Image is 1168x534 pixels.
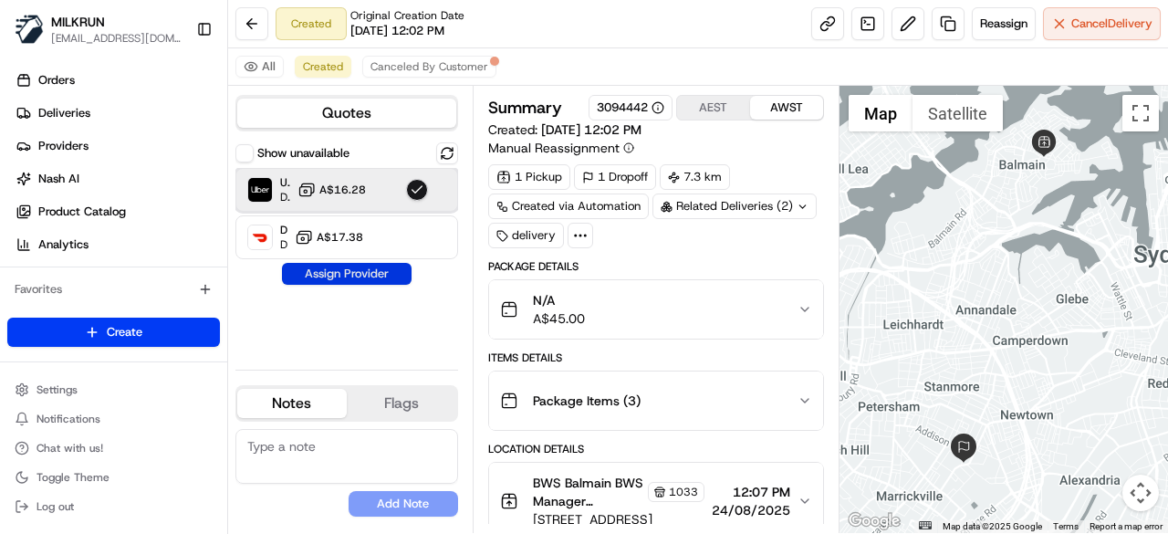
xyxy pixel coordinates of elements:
[488,164,570,190] div: 1 Pickup
[712,483,790,501] span: 12:07 PM
[912,95,1003,131] button: Show satellite imagery
[488,259,824,274] div: Package Details
[237,99,456,128] button: Quotes
[489,280,823,339] button: N/AA$45.00
[319,183,366,197] span: A$16.28
[660,164,730,190] div: 7.3 km
[38,138,89,154] span: Providers
[38,72,75,89] span: Orders
[257,145,349,162] label: Show unavailable
[541,121,641,138] span: [DATE] 12:02 PM
[280,237,287,252] span: Dropoff ETA 1 hour
[677,96,750,120] button: AEST
[38,171,79,187] span: Nash AI
[295,56,351,78] button: Created
[1122,95,1159,131] button: Toggle fullscreen view
[750,96,823,120] button: AWST
[237,389,347,418] button: Notes
[1053,521,1079,531] a: Terms (opens in new tab)
[7,164,227,194] a: Nash AI
[533,510,704,529] span: [STREET_ADDRESS]
[7,275,220,304] div: Favorites
[7,494,220,519] button: Log out
[669,485,698,499] span: 1033
[36,499,74,514] span: Log out
[51,13,105,31] button: MILKRUN
[844,509,904,533] img: Google
[1071,16,1152,32] span: Cancel Delivery
[7,230,227,259] a: Analytics
[533,309,585,328] span: A$45.00
[317,230,363,245] span: A$17.38
[7,99,227,128] a: Deliveries
[280,190,290,204] span: Dropoff ETA 48 minutes
[1090,521,1163,531] a: Report a map error
[7,435,220,461] button: Chat with us!
[980,16,1027,32] span: Reassign
[652,194,817,219] div: Related Deliveries (2)
[7,131,227,161] a: Providers
[488,139,634,157] button: Manual Reassignment
[107,324,142,340] span: Create
[533,291,585,309] span: N/A
[919,521,932,529] button: Keyboard shortcuts
[235,56,284,78] button: All
[488,120,641,139] span: Created:
[844,509,904,533] a: Open this area in Google Maps (opens a new window)
[303,59,343,74] span: Created
[7,377,220,403] button: Settings
[1043,7,1161,40] button: CancelDelivery
[38,204,126,220] span: Product Catalog
[488,351,824,365] div: Items Details
[7,66,227,95] a: Orders
[7,318,220,347] button: Create
[350,23,444,39] span: [DATE] 12:02 PM
[7,197,227,226] a: Product Catalog
[972,7,1036,40] button: Reassign
[282,263,412,285] button: Assign Provider
[712,501,790,519] span: 24/08/2025
[488,139,620,157] span: Manual Reassignment
[248,225,272,249] img: DoorDash Drive
[489,372,823,430] button: Package Items (3)
[488,442,824,456] div: Location Details
[36,412,100,426] span: Notifications
[38,105,90,121] span: Deliveries
[7,406,220,432] button: Notifications
[370,59,488,74] span: Canceled By Customer
[7,7,189,51] button: MILKRUNMILKRUN[EMAIL_ADDRESS][DOMAIN_NAME]
[36,441,103,455] span: Chat with us!
[350,8,464,23] span: Original Creation Date
[533,474,644,510] span: BWS Balmain BWS Manager -33.857611
[574,164,656,190] div: 1 Dropoff
[280,175,290,190] span: Uber
[280,223,287,237] span: DoorDash Drive
[36,382,78,397] span: Settings
[295,228,363,246] button: A$17.38
[7,465,220,490] button: Toggle Theme
[38,236,89,253] span: Analytics
[347,389,456,418] button: Flags
[36,470,109,485] span: Toggle Theme
[15,15,44,44] img: MILKRUN
[362,56,496,78] button: Canceled By Customer
[597,99,664,116] button: 3094442
[488,223,564,248] div: delivery
[943,521,1042,531] span: Map data ©2025 Google
[248,178,272,202] img: Uber
[51,31,182,46] button: [EMAIL_ADDRESS][DOMAIN_NAME]
[1122,475,1159,511] button: Map camera controls
[533,392,641,410] span: Package Items ( 3 )
[488,194,649,219] a: Created via Automation
[849,95,912,131] button: Show street map
[297,181,366,199] button: A$16.28
[488,99,562,116] h3: Summary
